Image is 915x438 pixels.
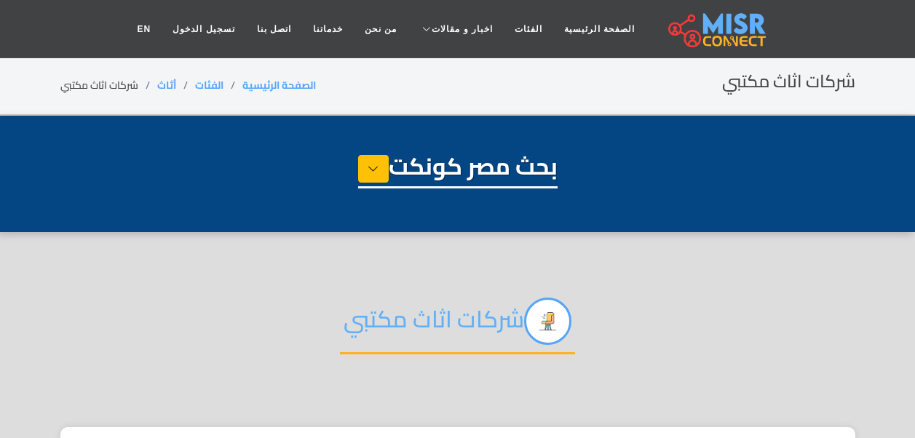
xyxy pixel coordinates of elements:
a: خدماتنا [302,15,354,43]
h2: شركات اثاث مكتبي [340,298,575,354]
img: main.misr_connect [668,11,766,47]
a: الصفحة الرئيسية [553,15,646,43]
li: شركات اثاث مكتبي [60,78,157,93]
a: تسجيل الدخول [162,15,245,43]
a: اتصل بنا [246,15,302,43]
h2: شركات اثاث مكتبي [722,71,855,92]
a: الفئات [504,15,553,43]
a: أثاث [157,76,176,95]
h1: بحث مصر كونكت [358,152,558,188]
a: EN [127,15,162,43]
span: اخبار و مقالات [432,23,493,36]
a: الصفحة الرئيسية [242,76,316,95]
img: 9qpt80uBjYwFUuCFtFJU.png [524,298,571,345]
a: من نحن [354,15,408,43]
a: الفئات [195,76,223,95]
a: اخبار و مقالات [408,15,504,43]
